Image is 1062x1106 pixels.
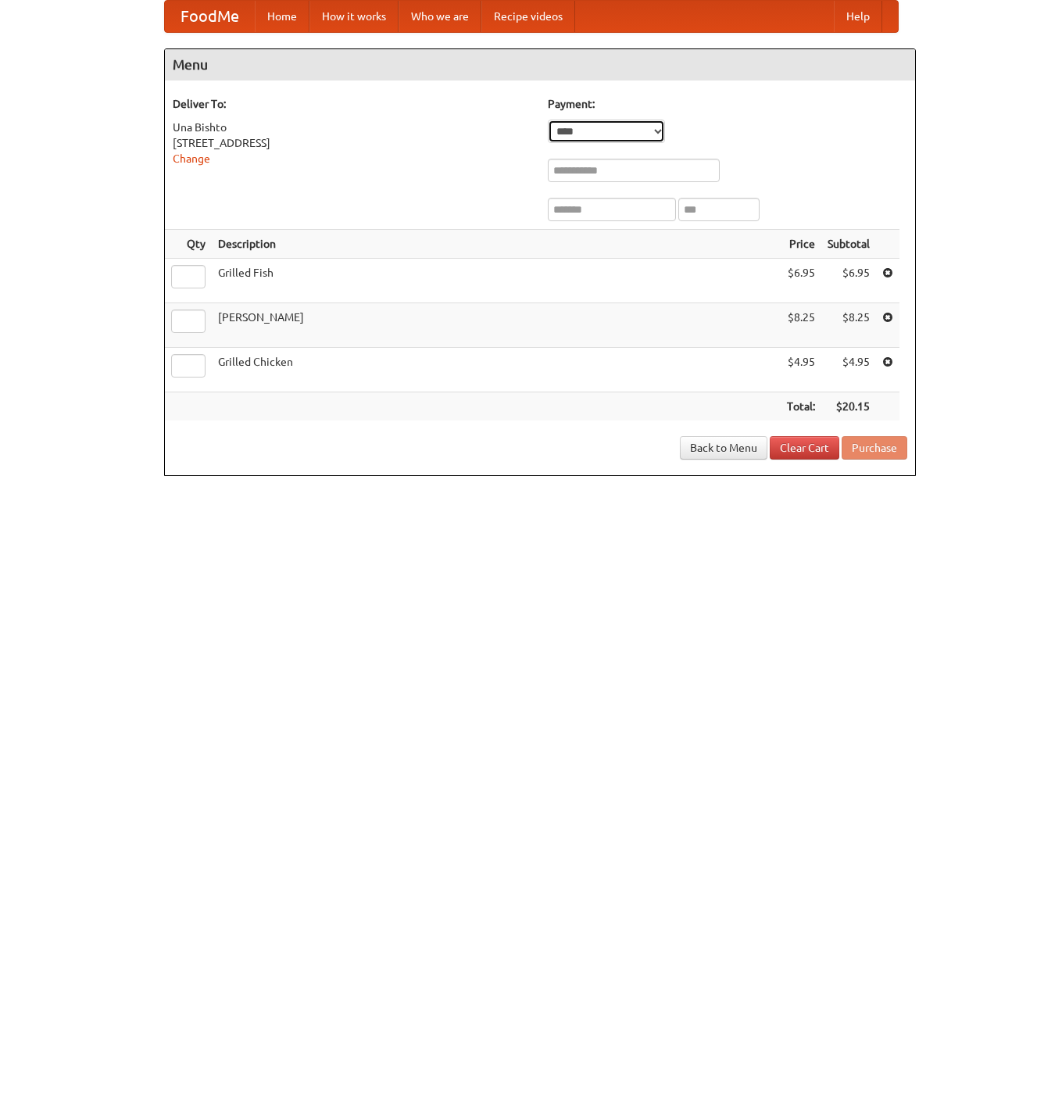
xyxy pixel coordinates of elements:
td: $6.95 [781,259,821,303]
h5: Payment: [548,96,907,112]
a: How it works [309,1,399,32]
td: Grilled Fish [212,259,781,303]
td: $4.95 [821,348,876,392]
th: $20.15 [821,392,876,421]
td: Grilled Chicken [212,348,781,392]
th: Description [212,230,781,259]
a: Who we are [399,1,481,32]
th: Qty [165,230,212,259]
a: Home [255,1,309,32]
a: Clear Cart [770,436,839,460]
a: Back to Menu [680,436,767,460]
a: Change [173,152,210,165]
a: Recipe videos [481,1,575,32]
td: [PERSON_NAME] [212,303,781,348]
h4: Menu [165,49,915,81]
th: Total: [781,392,821,421]
th: Subtotal [821,230,876,259]
div: [STREET_ADDRESS] [173,135,532,151]
th: Price [781,230,821,259]
div: Una Bishto [173,120,532,135]
button: Purchase [842,436,907,460]
a: FoodMe [165,1,255,32]
h5: Deliver To: [173,96,532,112]
a: Help [834,1,882,32]
td: $8.25 [781,303,821,348]
td: $8.25 [821,303,876,348]
td: $4.95 [781,348,821,392]
td: $6.95 [821,259,876,303]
